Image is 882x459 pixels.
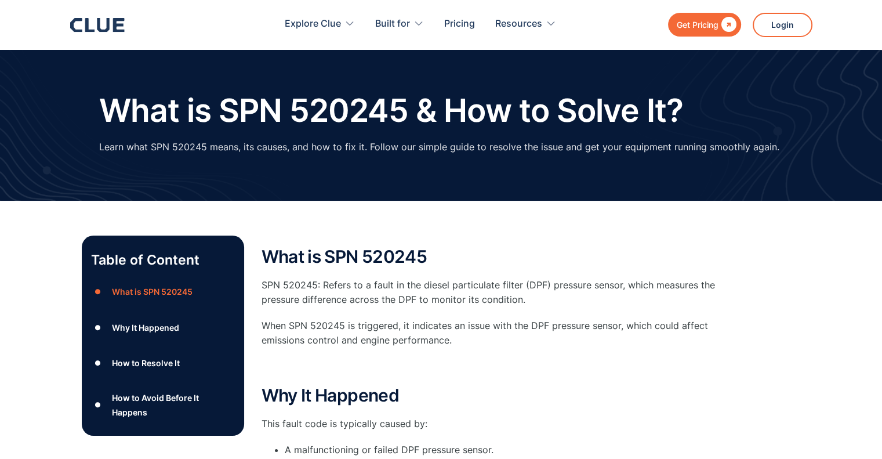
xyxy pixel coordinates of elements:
[262,319,725,348] p: When SPN 520245 is triggered, it indicates an issue with the DPF pressure sensor, which could aff...
[111,356,179,370] div: How to Resolve It
[91,396,105,414] div: ●
[262,360,725,374] p: ‍
[91,283,235,301] a: ●What is SPN 520245
[262,278,725,307] p: SPN 520245: Refers to a fault in the diesel particulate filter (DPF) pressure sensor, which measu...
[262,417,725,431] p: This fault code is typically caused by:
[495,6,556,42] div: Resources
[91,319,105,336] div: ●
[375,6,424,42] div: Built for
[91,355,235,372] a: ●How to Resolve It
[285,6,341,42] div: Explore Clue
[91,283,105,301] div: ●
[91,319,235,336] a: ●Why It Happened
[111,391,234,420] div: How to Avoid Before It Happens
[677,17,718,32] div: Get Pricing
[262,247,725,266] h2: What is SPN 520245
[91,355,105,372] div: ●
[495,6,542,42] div: Resources
[99,140,779,154] p: Learn what SPN 520245 means, its causes, and how to fix it. Follow our simple guide to resolve th...
[375,6,410,42] div: Built for
[668,13,741,37] a: Get Pricing
[753,13,812,37] a: Login
[91,251,235,269] p: Table of Content
[444,6,475,42] a: Pricing
[111,320,179,335] div: Why It Happened
[99,93,683,128] h1: What is SPN 520245 & How to Solve It?
[285,443,725,457] li: A malfunctioning or failed DPF pressure sensor.
[285,6,355,42] div: Explore Clue
[91,391,235,420] a: ●How to Avoid Before It Happens
[111,284,192,299] div: What is SPN 520245
[262,386,725,405] h2: Why It Happened
[718,17,736,32] div: 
